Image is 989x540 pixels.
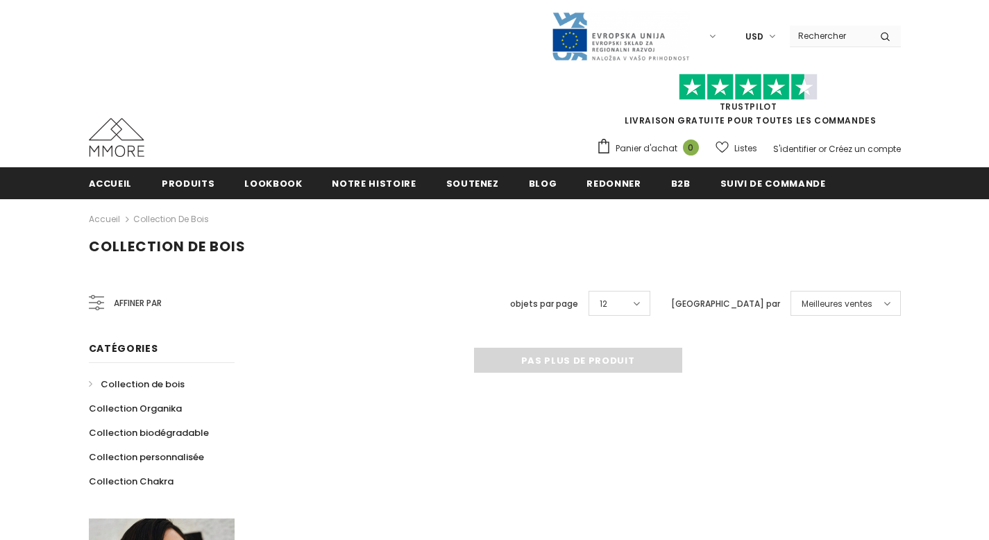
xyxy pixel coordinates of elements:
[551,30,690,42] a: Javni Razpis
[89,211,120,228] a: Accueil
[162,177,214,190] span: Produits
[114,296,162,311] span: Affiner par
[586,167,641,199] a: Redonner
[89,341,158,355] span: Catégories
[586,177,641,190] span: Redonner
[551,11,690,62] img: Javni Razpis
[616,142,677,155] span: Panier d'achat
[671,177,691,190] span: B2B
[89,177,133,190] span: Accueil
[89,421,209,445] a: Collection biodégradable
[89,469,174,493] a: Collection Chakra
[89,450,204,464] span: Collection personnalisée
[89,396,182,421] a: Collection Organika
[773,143,816,155] a: S'identifier
[332,167,416,199] a: Notre histoire
[89,475,174,488] span: Collection Chakra
[89,237,246,256] span: Collection de bois
[332,177,416,190] span: Notre histoire
[89,167,133,199] a: Accueil
[133,213,209,225] a: Collection de bois
[89,402,182,415] span: Collection Organika
[720,167,826,199] a: Suivi de commande
[596,80,901,126] span: LIVRAISON GRATUITE POUR TOUTES LES COMMANDES
[89,372,185,396] a: Collection de bois
[679,74,818,101] img: Faites confiance aux étoiles pilotes
[446,167,499,199] a: soutenez
[745,30,763,44] span: USD
[101,378,185,391] span: Collection de bois
[802,297,872,311] span: Meilleures ventes
[683,140,699,155] span: 0
[89,426,209,439] span: Collection biodégradable
[529,177,557,190] span: Blog
[829,143,901,155] a: Créez un compte
[818,143,827,155] span: or
[720,177,826,190] span: Suivi de commande
[529,167,557,199] a: Blog
[734,142,757,155] span: Listes
[446,177,499,190] span: soutenez
[720,101,777,112] a: TrustPilot
[671,297,780,311] label: [GEOGRAPHIC_DATA] par
[244,177,302,190] span: Lookbook
[89,445,204,469] a: Collection personnalisée
[671,167,691,199] a: B2B
[790,26,870,46] input: Search Site
[716,136,757,160] a: Listes
[600,297,607,311] span: 12
[162,167,214,199] a: Produits
[89,118,144,157] img: Cas MMORE
[510,297,578,311] label: objets par page
[244,167,302,199] a: Lookbook
[596,138,706,159] a: Panier d'achat 0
